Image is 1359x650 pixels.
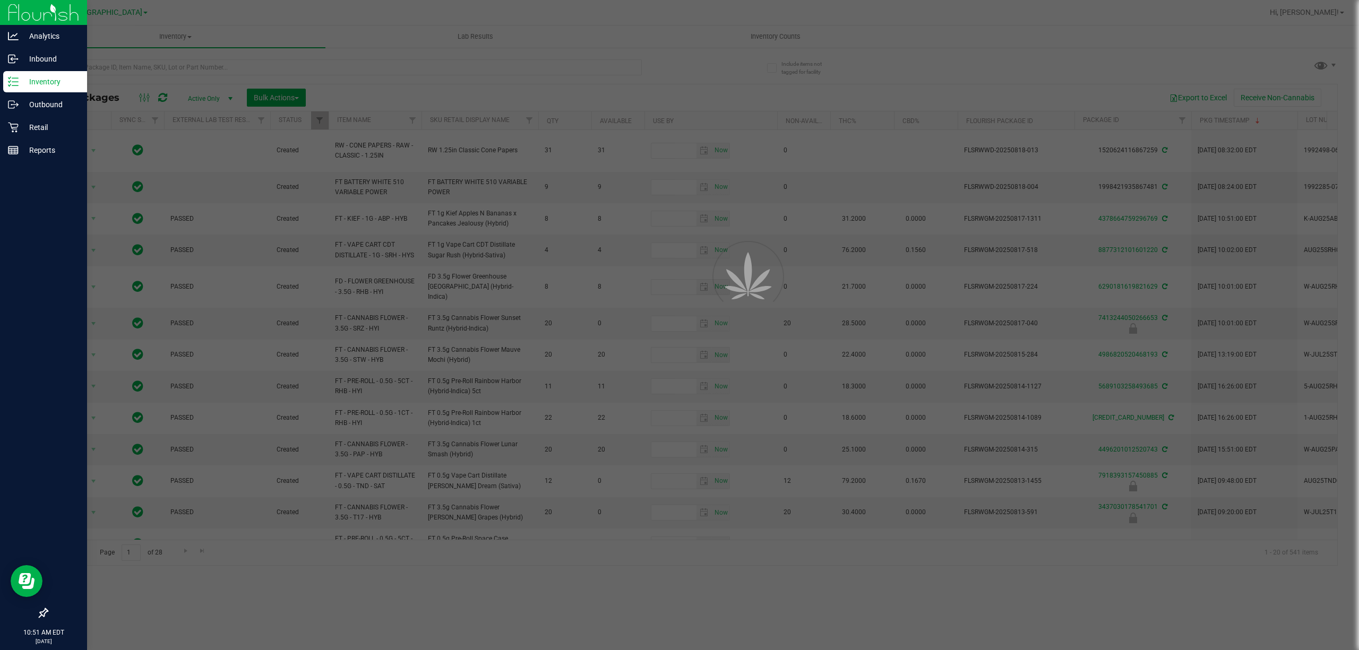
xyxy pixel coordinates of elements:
[19,53,82,65] p: Inbound
[8,76,19,87] inline-svg: Inventory
[8,54,19,64] inline-svg: Inbound
[19,98,82,111] p: Outbound
[19,30,82,42] p: Analytics
[5,628,82,637] p: 10:51 AM EDT
[19,121,82,134] p: Retail
[5,637,82,645] p: [DATE]
[8,145,19,155] inline-svg: Reports
[19,144,82,157] p: Reports
[11,565,42,597] iframe: Resource center
[19,75,82,88] p: Inventory
[8,31,19,41] inline-svg: Analytics
[8,122,19,133] inline-svg: Retail
[8,99,19,110] inline-svg: Outbound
